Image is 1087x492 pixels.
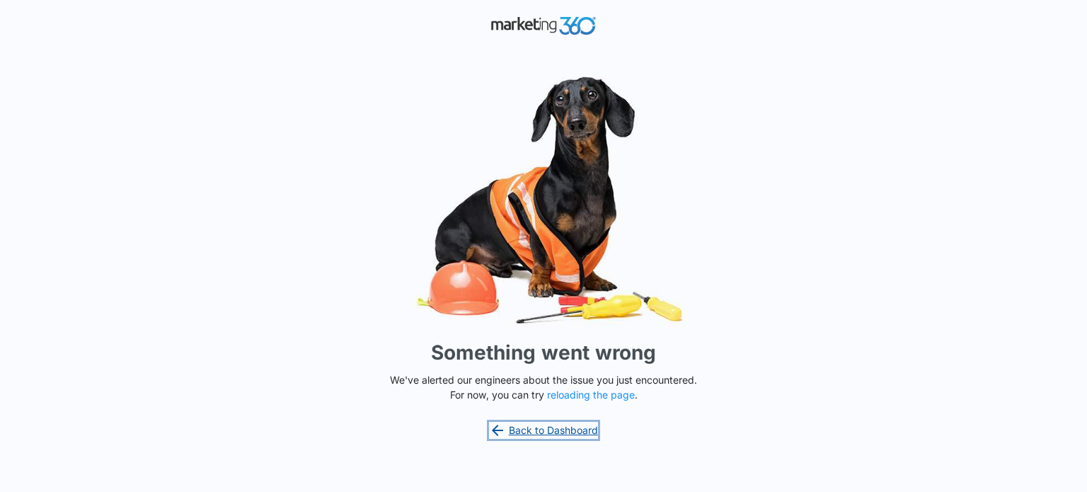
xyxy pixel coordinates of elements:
button: reloading the page [547,389,635,401]
img: Marketing 360 Logo [490,13,597,38]
h1: Something went wrong [431,338,656,367]
a: Back to Dashboard [489,422,598,439]
img: Sad Dog [331,68,756,332]
p: We've alerted our engineers about the issue you just encountered. For now, you can try . [384,372,703,402]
